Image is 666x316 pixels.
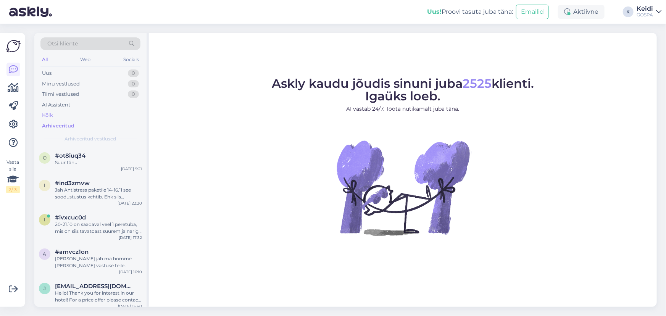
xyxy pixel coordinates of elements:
div: Proovi tasuta juba täna: [427,7,513,16]
span: #ot8iuq34 [55,152,85,159]
div: Vaata siia [6,159,20,193]
span: i [44,182,45,188]
b: Uus! [427,8,442,15]
span: j [44,285,46,291]
div: [DATE] 15:40 [118,303,142,309]
div: AI Assistent [42,101,70,109]
span: #amvcz1on [55,248,89,255]
span: #ind3zmvw [55,180,90,187]
span: i [44,217,45,222]
div: [DATE] 16:10 [119,269,142,275]
div: Arhiveeritud [42,122,74,130]
button: Emailid [516,5,549,19]
p: AI vastab 24/7. Tööta nutikamalt juba täna. [272,105,534,113]
div: [PERSON_NAME] jah ma homme [PERSON_NAME] vastuse teile [PERSON_NAME] [55,255,142,269]
span: o [43,155,47,161]
div: Socials [122,55,140,64]
div: [DATE] 9:21 [121,166,142,172]
div: GOSPA [637,12,653,18]
span: Arhiveeritud vestlused [65,135,116,142]
div: 0 [128,69,139,77]
div: [DATE] 17:32 [119,235,142,240]
div: Web [79,55,92,64]
img: No Chat active [334,119,472,256]
div: 2 / 3 [6,186,20,193]
div: 0 [128,80,139,88]
div: Suur tänu! [55,159,142,166]
a: KeidiGOSPA [637,6,661,18]
div: Keidi [637,6,653,12]
div: Aktiivne [558,5,605,19]
div: Hello! Thank you for interest in our hotel! For a price offer please contact our Sales Department... [55,290,142,303]
div: Kõik [42,111,53,119]
div: Minu vestlused [42,80,80,88]
div: K [623,6,634,17]
span: #ivxcuc0d [55,214,86,221]
span: a [43,251,47,257]
span: Askly kaudu jõudis sinuni juba klienti. Igaüks loeb. [272,76,534,103]
div: Uus [42,69,52,77]
div: Jah Antistress paketile 14-16.11 see soodustustus kehtib. Ehk siis Antistress 274€-10%+56€ lapse ... [55,187,142,200]
div: All [40,55,49,64]
span: 2525 [463,76,492,91]
span: jan.gustav@inbox.lv [55,283,134,290]
div: [DATE] 22:20 [118,200,142,206]
img: Askly Logo [6,39,21,53]
div: 20-21.10 on saadaval veel 1 peretuba, mis on siis tavatoast suurem ja nariga laste jaoks. Peretoa... [55,221,142,235]
span: Otsi kliente [47,40,78,48]
div: Tiimi vestlused [42,90,79,98]
div: 0 [128,90,139,98]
